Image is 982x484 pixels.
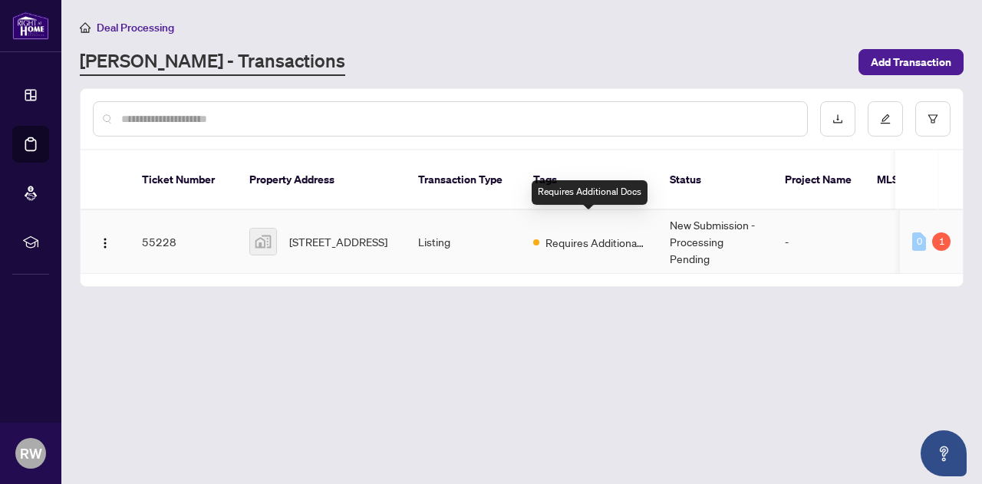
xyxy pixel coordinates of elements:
button: Logo [93,229,117,254]
td: New Submission - Processing Pending [657,210,773,274]
th: Ticket Number [130,150,237,210]
img: Logo [99,237,111,249]
span: home [80,22,91,33]
div: Requires Additional Docs [532,180,648,205]
span: RW [20,443,42,464]
button: edit [868,101,903,137]
div: 0 [912,232,926,251]
th: Tags [521,150,657,210]
img: thumbnail-img [250,229,276,255]
span: Add Transaction [871,50,951,74]
span: Deal Processing [97,21,174,35]
button: Add Transaction [858,49,964,75]
button: filter [915,101,951,137]
th: Property Address [237,150,406,210]
div: 1 [932,232,951,251]
span: Requires Additional Docs [545,234,645,251]
button: download [820,101,855,137]
span: edit [880,114,891,124]
th: Transaction Type [406,150,521,210]
button: Open asap [921,430,967,476]
span: [STREET_ADDRESS] [289,233,387,250]
span: filter [928,114,938,124]
a: [PERSON_NAME] - Transactions [80,48,345,76]
td: 55228 [130,210,237,274]
th: Status [657,150,773,210]
td: Listing [406,210,521,274]
td: - [773,210,865,274]
img: logo [12,12,49,40]
th: MLS # [865,150,957,210]
span: download [832,114,843,124]
th: Project Name [773,150,865,210]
